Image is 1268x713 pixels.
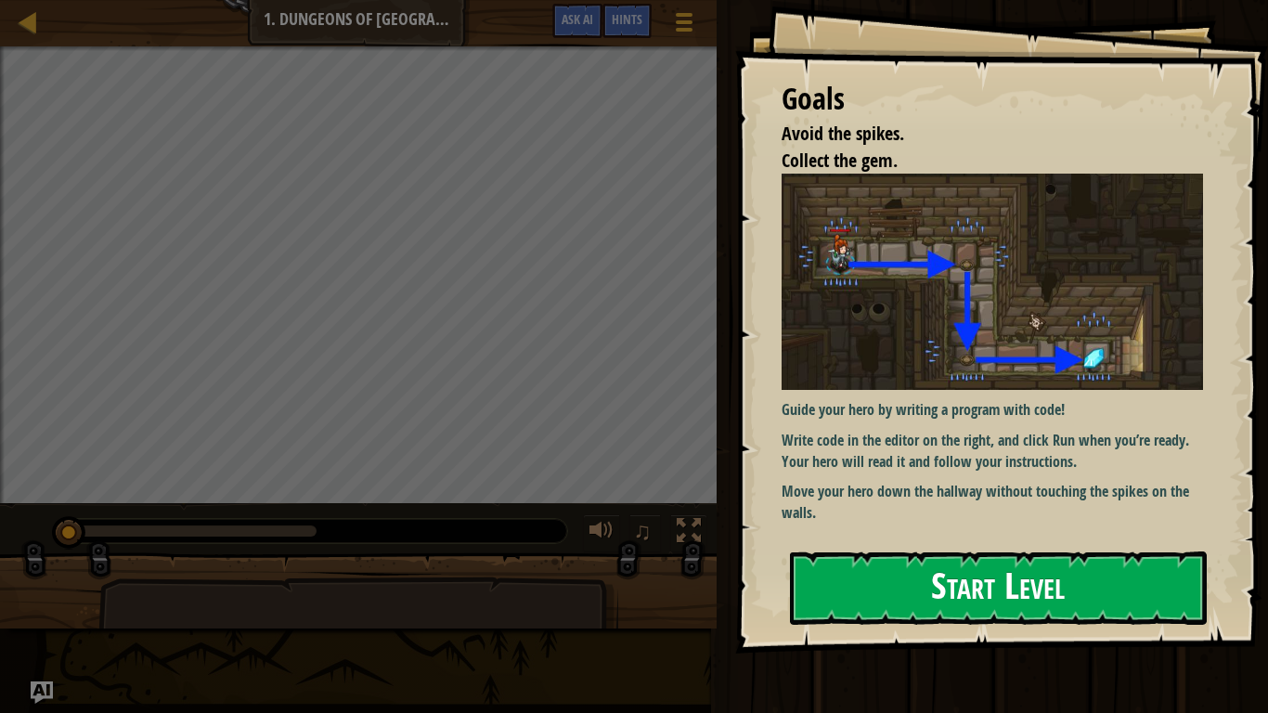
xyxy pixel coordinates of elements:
[782,399,1203,421] p: Guide your hero by writing a program with code!
[661,4,707,47] button: Show game menu
[629,514,661,552] button: ♫
[31,681,53,704] button: Ask AI
[790,551,1207,625] button: Start Level
[782,481,1203,524] p: Move your hero down the hallway without touching the spikes on the walls.
[782,148,898,173] span: Collect the gem.
[583,514,620,552] button: Adjust volume
[758,121,1198,148] li: Avoid the spikes.
[562,10,593,28] span: Ask AI
[612,10,642,28] span: Hints
[633,517,652,545] span: ♫
[758,148,1198,175] li: Collect the gem.
[782,430,1203,473] p: Write code in the editor on the right, and click Run when you’re ready. Your hero will read it an...
[552,4,602,38] button: Ask AI
[782,174,1203,390] img: Dungeons of kithgard
[670,514,707,552] button: Toggle fullscreen
[782,78,1203,121] div: Goals
[782,121,904,146] span: Avoid the spikes.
